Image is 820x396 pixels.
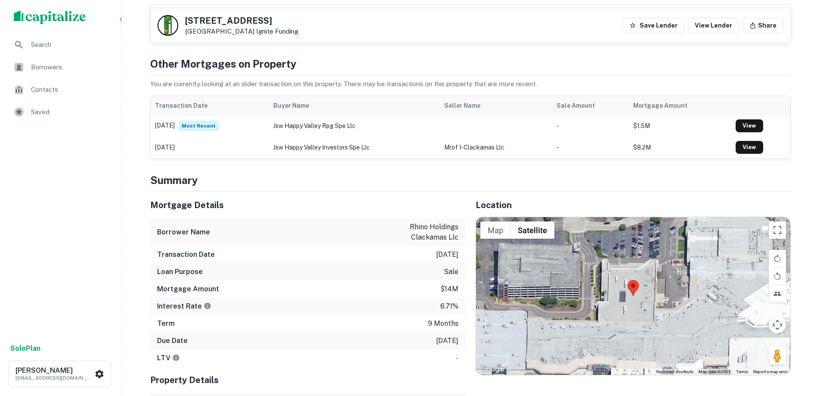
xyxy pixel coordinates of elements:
td: - [552,115,629,137]
img: Google [478,364,507,375]
button: Keyboard shortcuts [656,369,693,375]
h4: Summary [150,172,791,188]
button: Map camera controls [769,316,786,334]
h6: Mortgage Amount [157,284,219,294]
td: $8.2M [629,137,731,158]
a: Report a map error [753,369,788,374]
a: Terms (opens in new tab) [736,369,748,374]
td: $1.5M [629,115,731,137]
a: Contacts [7,79,113,100]
p: [GEOGRAPHIC_DATA] [185,28,298,35]
h6: Loan Purpose [157,267,203,277]
button: Rotate map clockwise [769,250,786,267]
h6: LTV [157,353,180,363]
a: Ignite Funding [256,28,298,35]
th: Buyer Name [269,96,440,115]
p: 6.71% [440,301,458,312]
a: Search [7,34,113,55]
td: jsw happy valley investors spe llc [269,137,440,158]
button: Share [743,18,783,33]
button: Show satellite imagery [511,221,554,239]
img: capitalize-logo.png [14,10,86,24]
svg: LTVs displayed on the website are for informational purposes only and may be reported incorrectly... [172,354,180,362]
button: Save Lender [622,18,684,33]
h5: [STREET_ADDRESS] [185,16,298,25]
button: Tilt map [769,285,786,302]
p: - [456,353,458,363]
strong: Solo Plan [10,344,40,352]
p: sale [444,267,458,277]
button: Toggle fullscreen view [769,221,786,239]
p: [DATE] [436,249,458,260]
td: [DATE] [151,115,269,137]
iframe: Chat Widget [777,327,820,368]
a: View Lender [688,18,739,33]
td: jsw happy valley rpg spe llc [269,115,440,137]
p: [EMAIL_ADDRESS][DOMAIN_NAME] [15,374,93,382]
h5: Property Details [150,374,465,387]
p: You are currently looking at an older transaction on this property. There may be transactions on ... [150,79,791,89]
a: SoloPlan [10,343,40,354]
button: Drag Pegman onto the map to open Street View [769,347,786,365]
span: Map data ©2025 [699,369,731,374]
button: Show street map [480,221,511,239]
button: [PERSON_NAME][EMAIL_ADDRESS][DOMAIN_NAME] [9,361,111,387]
span: Borrowers [31,62,108,72]
a: Borrowers [7,57,113,78]
p: [DATE] [436,336,458,346]
p: $14m [440,284,458,294]
a: View [736,119,763,132]
h6: Borrower Name [157,227,210,237]
p: rhino holdings clackamas llc [381,222,458,243]
h5: Location [476,199,791,212]
td: - [552,137,629,158]
th: Sale Amount [552,96,629,115]
td: mrof i-clackamas llc [440,137,552,158]
th: Seller Name [440,96,552,115]
span: Search [31,40,108,50]
th: Transaction Date [151,96,269,115]
p: 9 months [428,318,458,329]
a: Saved [7,102,113,122]
span: Most Recent [178,121,219,131]
h5: Mortgage Details [150,199,465,212]
span: Contacts [31,84,108,95]
svg: The interest rates displayed on the website are for informational purposes only and may be report... [204,302,211,310]
h4: Other Mortgages on Property [150,56,791,72]
h6: [PERSON_NAME] [15,367,93,374]
th: Mortgage Amount [629,96,731,115]
td: [DATE] [151,137,269,158]
span: Saved [31,107,108,117]
a: Open this area in Google Maps (opens a new window) [478,364,507,375]
h6: Transaction Date [157,249,215,260]
button: Rotate map counterclockwise [769,268,786,285]
h6: Term [157,318,175,329]
a: View [736,141,763,154]
h6: Due Date [157,336,188,346]
h6: Interest Rate [157,301,211,312]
